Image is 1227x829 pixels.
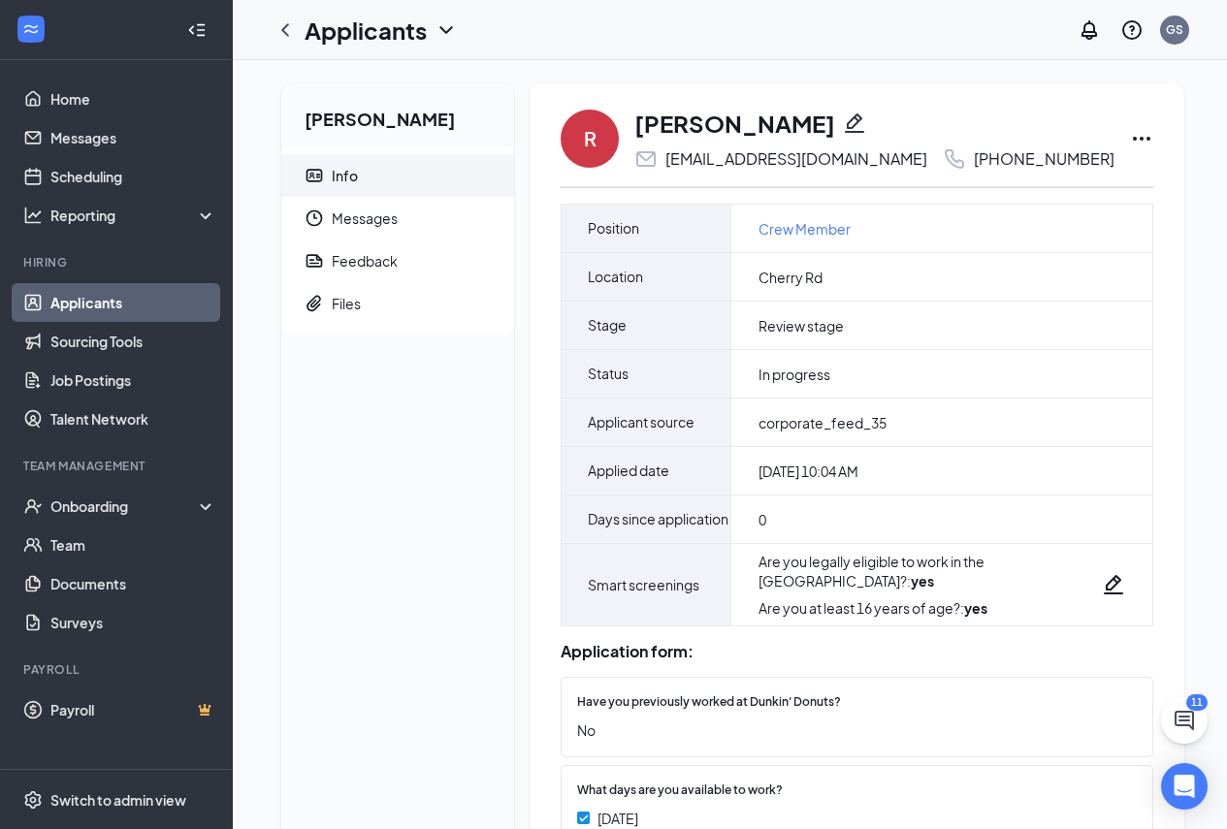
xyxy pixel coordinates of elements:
[23,254,212,271] div: Hiring
[305,14,427,47] h1: Applicants
[1173,709,1196,732] svg: ChatActive
[588,447,669,494] span: Applied date
[332,197,499,239] span: Messages
[1078,18,1101,42] svg: Notifications
[911,572,934,590] strong: yes
[50,690,216,729] a: PayrollCrown
[634,107,835,140] h1: [PERSON_NAME]
[305,294,324,313] svg: Paperclip
[23,458,212,474] div: Team Management
[281,282,514,325] a: PaperclipFiles
[1130,127,1153,150] svg: Ellipses
[1102,573,1125,596] svg: Pencil
[281,197,514,239] a: ClockMessages
[588,350,629,398] span: Status
[665,149,927,169] div: [EMAIL_ADDRESS][DOMAIN_NAME]
[759,316,844,335] span: Review stage
[759,462,858,481] span: [DATE] 10:04 AM
[305,251,324,271] svg: Report
[577,719,1117,741] span: No
[332,251,398,271] div: Feedback
[50,283,216,322] a: Applicants
[588,205,639,252] span: Position
[759,365,830,384] span: In progress
[50,496,200,516] div: Onboarding
[23,661,212,678] div: Payroll
[50,80,216,118] a: Home
[50,564,216,603] a: Documents
[588,399,694,446] span: Applicant source
[435,18,458,42] svg: ChevronDown
[332,294,361,313] div: Files
[561,642,1153,661] div: Application form:
[597,808,638,829] span: [DATE]
[1120,18,1144,42] svg: QuestionInfo
[577,693,841,712] span: Have you previously worked at Dunkin' Donuts?
[843,112,866,135] svg: Pencil
[23,790,43,810] svg: Settings
[759,218,851,239] a: Crew Member
[634,147,658,171] svg: Email
[23,206,43,225] svg: Analysis
[50,118,216,157] a: Messages
[332,166,358,185] div: Info
[305,208,324,228] svg: Clock
[588,561,699,609] span: Smart screenings
[1166,21,1183,38] div: GS
[584,125,597,152] div: R
[305,166,324,185] svg: ContactCard
[943,147,966,171] svg: Phone
[281,239,514,282] a: ReportFeedback
[50,790,186,810] div: Switch to admin view
[50,361,216,399] a: Job Postings
[759,598,1102,618] div: Are you at least 16 years of age? :
[964,599,987,617] strong: yes
[759,552,1102,590] div: Are you legally eligible to work in the [GEOGRAPHIC_DATA]? :
[21,19,41,39] svg: WorkstreamLogo
[1161,763,1208,810] div: Open Intercom Messenger
[759,268,823,287] span: Cherry Rd
[1186,694,1208,711] div: 11
[588,253,643,301] span: Location
[974,149,1114,169] div: [PHONE_NUMBER]
[588,302,627,349] span: Stage
[588,495,728,543] span: Days since application
[274,18,297,42] svg: ChevronLeft
[50,206,217,225] div: Reporting
[23,496,43,516] svg: UserCheck
[1161,697,1208,744] button: ChatActive
[281,154,514,197] a: ContactCardInfo
[50,526,216,564] a: Team
[281,83,514,146] h2: [PERSON_NAME]
[187,20,207,40] svg: Collapse
[759,413,887,432] span: corporate_feed_35
[50,157,216,196] a: Scheduling
[50,322,216,361] a: Sourcing Tools
[50,399,216,438] a: Talent Network
[50,603,216,642] a: Surveys
[759,510,766,529] span: 0
[577,781,783,800] span: What days are you available to work?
